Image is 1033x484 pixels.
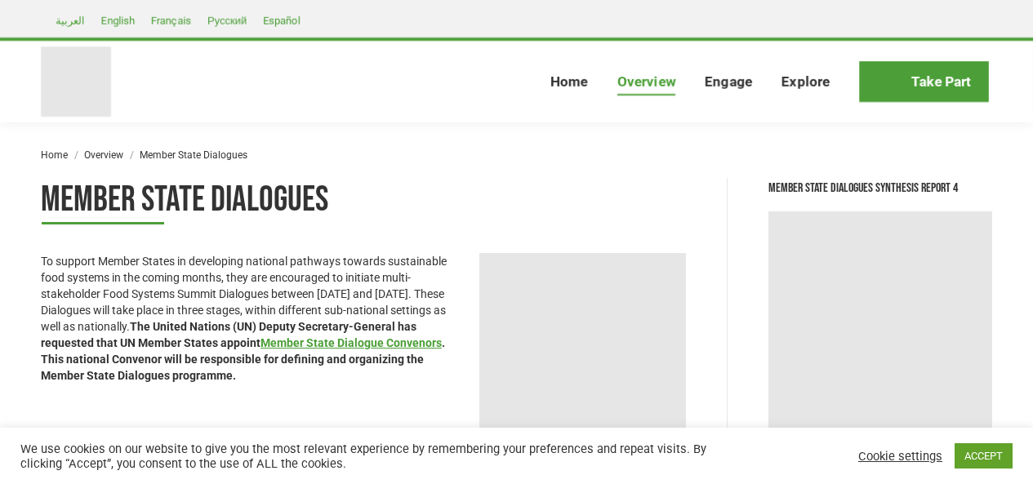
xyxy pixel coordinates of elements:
[101,15,135,27] span: English
[255,11,308,30] a: Español
[47,11,93,30] a: العربية
[41,253,467,384] div: Page 1
[20,442,715,471] div: We use cookies on our website to give you the most relevant experience by remembering your prefer...
[263,15,300,27] span: Español
[41,47,111,117] img: Food Systems Summit Dialogues
[207,15,247,27] span: Русский
[41,149,68,161] a: Home
[140,149,247,161] span: Member State Dialogues
[84,149,123,161] a: Overview
[260,336,442,349] a: Member State Dialogue Convenors
[143,11,199,30] a: Français
[955,443,1013,468] a: ACCEPT
[41,253,467,384] p: To support Member States in developing national pathways towards sustainable food systems in the ...
[858,449,942,464] a: Cookie settings
[550,73,588,91] span: Home
[705,73,752,91] span: Engage
[911,73,971,91] span: Take Part
[617,73,675,91] span: Overview
[199,11,255,30] a: Русский
[41,178,686,224] h1: Member State Dialogues
[56,15,85,27] span: العربية
[768,178,992,199] div: Member State Dialogues Synthesis Report 4
[151,15,191,27] span: Français
[93,11,143,30] a: English
[41,320,447,382] strong: The United Nations (UN) Deputy Secretary-General has requested that UN Member States appoint . Th...
[781,73,830,91] span: Explore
